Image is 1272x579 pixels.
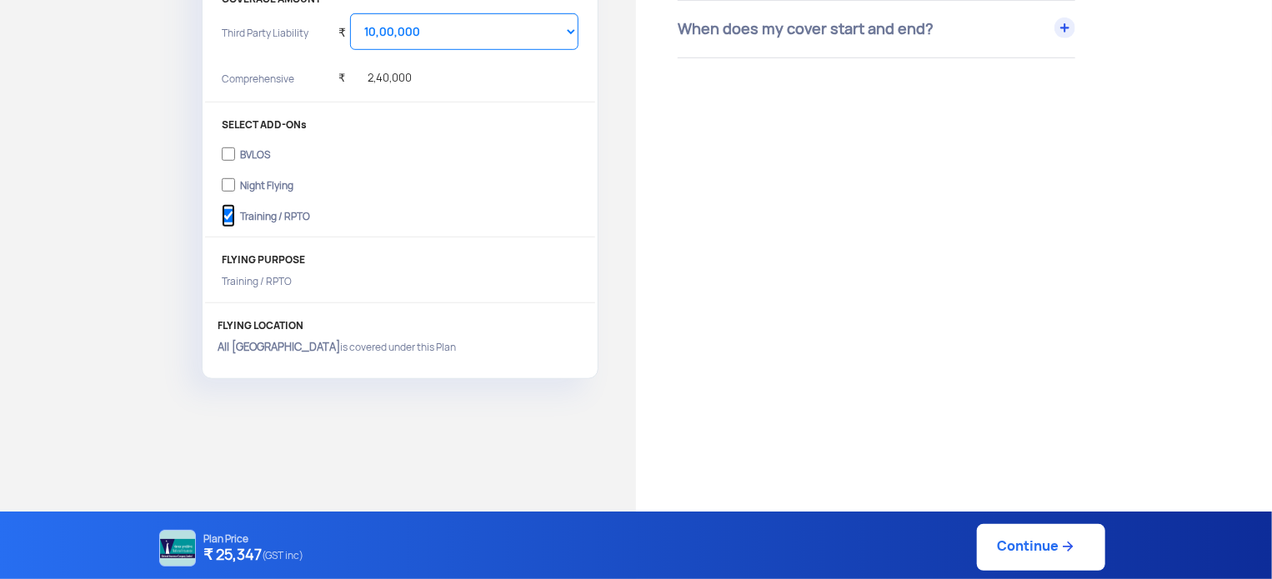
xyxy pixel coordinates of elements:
p: is covered under this Plan [218,340,583,355]
p: Comprehensive [222,72,326,97]
a: Continue [977,524,1105,571]
p: Training / RPTO [222,274,578,289]
input: BVLOS [222,142,235,166]
div: When does my cover start and end? [678,1,1075,57]
input: Training / RPTO [222,204,235,227]
div: Training / RPTO [240,211,310,217]
div: BVLOS [240,149,270,156]
div: Night Flying [240,180,293,187]
p: Plan Price [204,533,304,545]
span: (GST inc) [263,545,304,567]
div: ₹ 2,40,000 [338,51,412,97]
img: ic_arrow_forward_blue.svg [1059,538,1076,555]
p: Third Party Liability [222,26,326,63]
img: NATIONAL [159,530,196,567]
strong: All [GEOGRAPHIC_DATA] [218,340,340,354]
input: Night Flying [222,173,235,197]
p: FLYING PURPOSE [222,254,578,266]
p: SELECT ADD-ONs [222,119,578,131]
h4: ₹ 25,347 [204,545,304,567]
div: ₹ [338,5,346,51]
p: FLYING LOCATION [218,320,583,332]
